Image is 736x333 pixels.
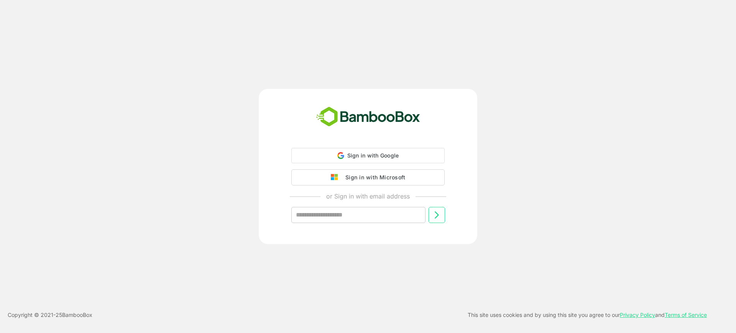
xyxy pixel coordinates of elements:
div: Sign in with Google [291,148,445,163]
p: or Sign in with email address [326,192,410,201]
a: Terms of Service [665,312,707,318]
p: Copyright © 2021- 25 BambooBox [8,310,92,320]
img: bamboobox [312,104,424,130]
a: Privacy Policy [620,312,655,318]
button: Sign in with Microsoft [291,169,445,185]
p: This site uses cookies and by using this site you agree to our and [468,310,707,320]
div: Sign in with Microsoft [342,172,405,182]
span: Sign in with Google [347,152,399,159]
img: google [331,174,342,181]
